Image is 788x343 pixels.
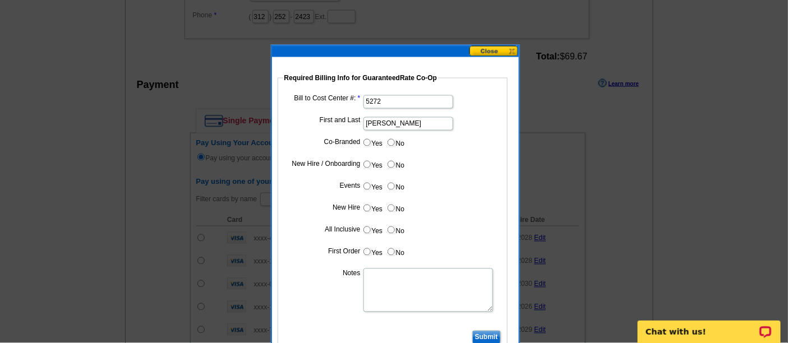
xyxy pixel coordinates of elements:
input: Yes [363,183,371,190]
input: No [388,161,395,168]
label: First Order [286,247,361,257]
label: No [386,158,404,171]
label: All Inclusive [286,225,361,235]
input: Yes [363,139,371,146]
label: Notes [286,268,361,279]
label: Yes [362,158,383,171]
input: No [388,205,395,212]
label: Yes [362,202,383,215]
input: Yes [363,161,371,168]
input: Yes [363,205,371,212]
input: No [388,139,395,146]
label: New Hire / Onboarding [286,159,361,169]
label: Bill to Cost Center #: [286,94,361,104]
label: Events [286,181,361,191]
label: No [386,202,404,215]
label: First and Last [286,115,361,126]
input: Yes [363,226,371,234]
label: Co-Branded [286,137,361,147]
label: No [386,180,404,193]
label: Yes [362,245,383,258]
label: New Hire [286,203,361,213]
label: Yes [362,180,383,193]
input: No [388,183,395,190]
label: Yes [362,224,383,237]
label: Yes [362,136,383,149]
input: Yes [363,248,371,256]
legend: Required Billing Info for GuaranteedRate Co-Op [283,73,439,83]
input: No [388,248,395,256]
label: No [386,245,404,258]
label: No [386,224,404,237]
iframe: LiveChat chat widget [630,308,788,343]
label: No [386,136,404,149]
input: No [388,226,395,234]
